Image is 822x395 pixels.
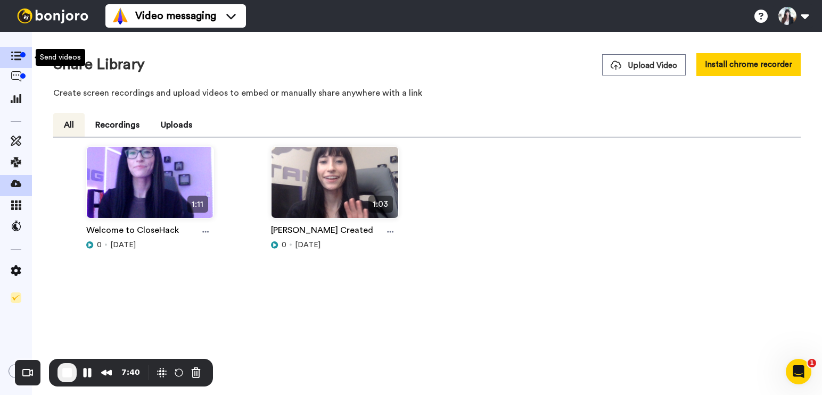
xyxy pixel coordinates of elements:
[36,49,85,66] div: Send videos
[53,113,85,137] button: All
[87,147,213,227] img: 91ba2545-b3c1-479a-a37b-dcfb294fd738_thumbnail_source.jpg
[272,147,398,227] img: 7ab422f1-53e8-4301-b857-91bd65e8f84a_thumbnail_source.jpg
[808,359,816,367] span: 1
[53,87,801,99] p: Create screen recordings and upload videos to embed or manually share anywhere with a link
[696,53,801,76] button: Install chrome recorder
[11,292,21,303] img: Checklist.svg
[13,9,93,23] img: bj-logo-header-white.svg
[611,60,677,71] span: Upload Video
[85,113,150,137] button: Recordings
[135,9,216,23] span: Video messaging
[368,196,392,213] span: 1:03
[271,240,399,250] div: [DATE]
[53,56,145,73] h1: Share Library
[97,240,102,250] span: 0
[602,54,686,75] button: Upload Video
[86,224,179,240] a: Welcome to CloseHack
[86,240,214,250] div: [DATE]
[112,7,129,24] img: vm-color.svg
[786,359,811,384] iframe: Intercom live chat
[150,113,203,137] button: Uploads
[271,224,373,240] a: [PERSON_NAME] Created
[282,240,286,250] span: 0
[187,196,208,213] span: 1:11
